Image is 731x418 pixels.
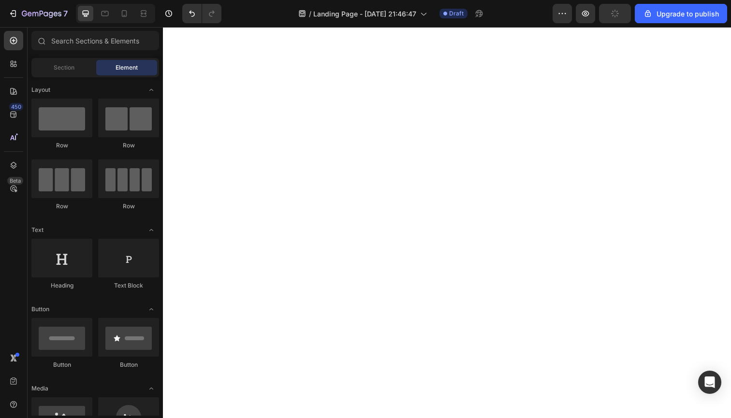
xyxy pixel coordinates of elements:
[31,384,48,393] span: Media
[182,4,221,23] div: Undo/Redo
[31,202,92,211] div: Row
[144,82,159,98] span: Toggle open
[116,63,138,72] span: Element
[54,63,74,72] span: Section
[31,86,50,94] span: Layout
[144,222,159,238] span: Toggle open
[163,27,731,418] iframe: Design area
[309,9,311,19] span: /
[63,8,68,19] p: 7
[98,141,159,150] div: Row
[313,9,416,19] span: Landing Page - [DATE] 21:46:47
[98,281,159,290] div: Text Block
[31,305,49,314] span: Button
[9,103,23,111] div: 450
[144,381,159,396] span: Toggle open
[635,4,727,23] button: Upgrade to publish
[7,177,23,185] div: Beta
[144,302,159,317] span: Toggle open
[31,141,92,150] div: Row
[449,9,464,18] span: Draft
[31,226,44,234] span: Text
[643,9,719,19] div: Upgrade to publish
[98,360,159,369] div: Button
[31,360,92,369] div: Button
[4,4,72,23] button: 7
[98,202,159,211] div: Row
[31,281,92,290] div: Heading
[31,31,159,50] input: Search Sections & Elements
[698,371,721,394] div: Open Intercom Messenger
